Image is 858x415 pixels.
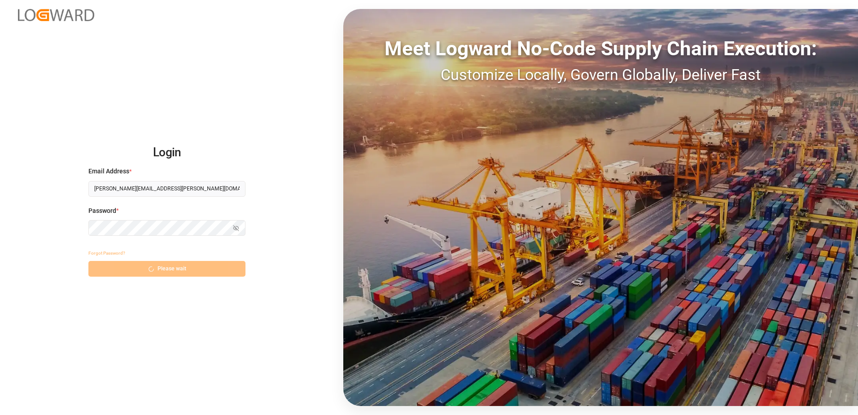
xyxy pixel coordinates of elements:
span: Password [88,206,116,216]
span: Email Address [88,167,129,176]
input: Enter your email [88,181,245,197]
h2: Login [88,138,245,167]
img: Logward_new_orange.png [18,9,94,21]
div: Customize Locally, Govern Globally, Deliver Fast [343,63,858,86]
div: Meet Logward No-Code Supply Chain Execution: [343,34,858,63]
